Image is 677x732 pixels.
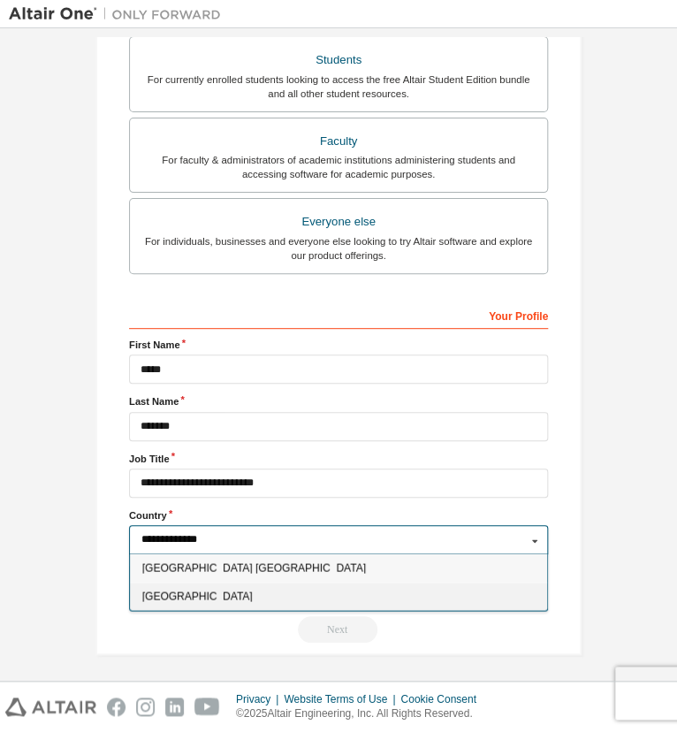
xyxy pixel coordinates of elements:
div: Cookie Consent [400,692,486,706]
div: Everyone else [141,210,536,234]
div: Your Profile [129,301,548,329]
div: Email already exists [129,616,548,643]
label: Last Name [129,394,548,408]
img: instagram.svg [136,698,155,716]
img: youtube.svg [194,698,220,716]
label: First Name [129,338,548,352]
label: Country [129,508,548,522]
span: [GEOGRAPHIC_DATA] [142,591,536,601]
img: altair_logo.svg [5,698,96,716]
img: facebook.svg [107,698,126,716]
div: Students [141,48,536,72]
span: [GEOGRAPHIC_DATA] [GEOGRAPHIC_DATA] [142,562,536,573]
div: Faculty [141,129,536,154]
div: For individuals, businesses and everyone else looking to try Altair software and explore our prod... [141,234,536,263]
div: For faculty & administrators of academic institutions administering students and accessing softwa... [141,153,536,181]
div: Privacy [236,692,284,706]
p: © 2025 Altair Engineering, Inc. All Rights Reserved. [236,706,487,721]
div: Website Terms of Use [284,692,400,706]
div: For currently enrolled students looking to access the free Altair Student Edition bundle and all ... [141,72,536,101]
img: Altair One [9,5,230,23]
label: Job Title [129,452,548,466]
img: linkedin.svg [165,698,184,716]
